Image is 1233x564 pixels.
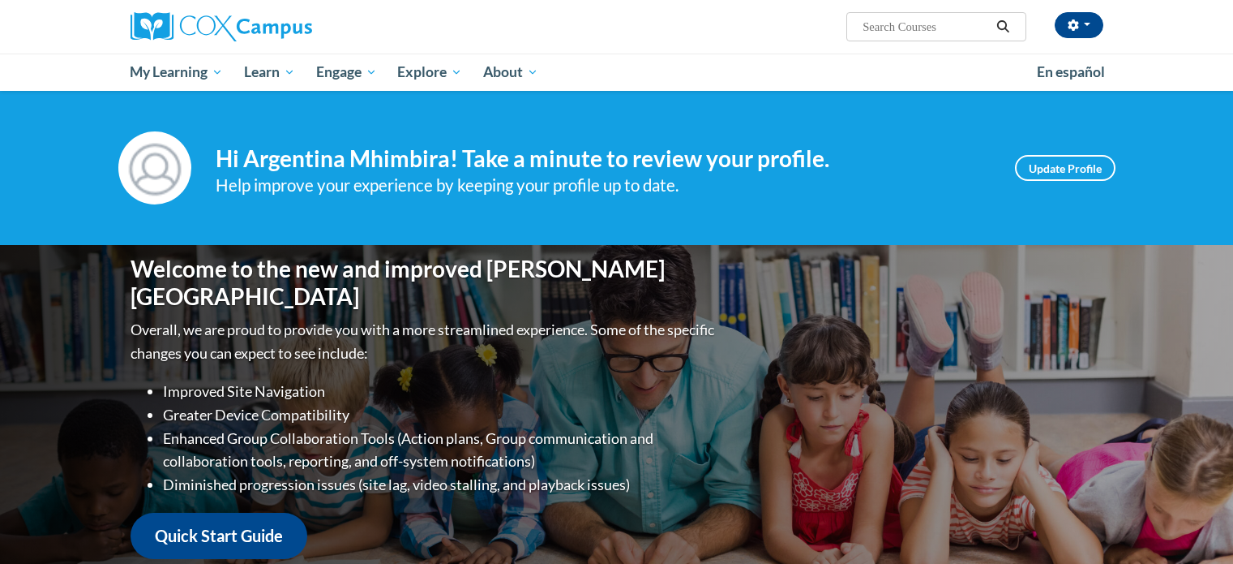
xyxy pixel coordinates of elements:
[216,172,991,199] div: Help improve your experience by keeping your profile up to date.
[131,513,307,559] a: Quick Start Guide
[473,54,549,91] a: About
[1037,63,1105,80] span: En español
[387,54,473,91] a: Explore
[130,62,223,82] span: My Learning
[106,54,1128,91] div: Main menu
[163,403,718,427] li: Greater Device Compatibility
[1055,12,1103,38] button: Account Settings
[397,62,462,82] span: Explore
[131,256,718,310] h1: Welcome to the new and improved [PERSON_NAME][GEOGRAPHIC_DATA]
[163,380,718,403] li: Improved Site Navigation
[131,318,718,365] p: Overall, we are proud to provide you with a more streamlined experience. Some of the specific cha...
[1168,499,1220,551] iframe: Button to launch messaging window
[131,12,312,41] img: Cox Campus
[483,62,538,82] span: About
[861,17,991,37] input: Search Courses
[1026,55,1115,89] a: En español
[131,12,439,41] a: Cox Campus
[991,17,1015,37] button: Search
[233,54,306,91] a: Learn
[118,131,191,205] img: Profile Image
[1015,155,1115,181] a: Update Profile
[120,54,234,91] a: My Learning
[244,62,295,82] span: Learn
[316,62,377,82] span: Engage
[216,145,991,173] h4: Hi Argentina Mhimbira! Take a minute to review your profile.
[306,54,387,91] a: Engage
[163,473,718,497] li: Diminished progression issues (site lag, video stalling, and playback issues)
[163,427,718,474] li: Enhanced Group Collaboration Tools (Action plans, Group communication and collaboration tools, re...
